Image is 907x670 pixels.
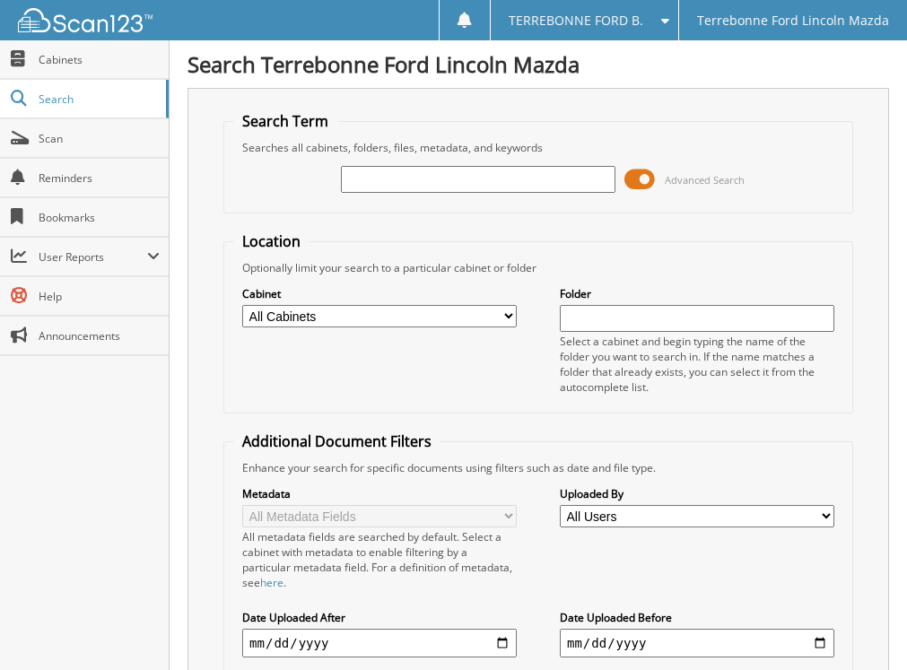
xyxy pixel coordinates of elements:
[39,328,160,344] span: Announcements
[560,610,834,625] label: Date Uploaded Before
[188,49,889,79] h1: Search Terrebonne Ford Lincoln Mazda
[39,131,160,146] span: Scan
[242,286,517,301] label: Cabinet
[697,15,889,26] span: Terrebonne Ford Lincoln Mazda
[242,629,517,657] input: start
[233,231,310,251] legend: Location
[39,52,160,67] span: Cabinets
[242,610,517,625] label: Date Uploaded After
[233,111,337,131] legend: Search Term
[242,486,517,501] label: Metadata
[233,260,843,275] div: Optionally limit your search to a particular cabinet or folder
[560,286,834,301] label: Folder
[39,91,157,107] span: Search
[18,8,153,32] img: scan123-logo-white.svg
[817,584,907,670] iframe: Chat Widget
[560,486,834,501] label: Uploaded By
[260,575,283,590] a: here
[39,210,160,225] span: Bookmarks
[242,529,517,590] div: All metadata fields are searched by default. Select a cabinet with metadata to enable filtering b...
[560,334,834,395] div: Select a cabinet and begin typing the name of the folder you want to search in. If the name match...
[509,15,643,26] span: TERREBONNE FORD B.
[39,170,160,186] span: Reminders
[233,140,843,155] div: Searches all cabinets, folders, files, metadata, and keywords
[560,629,834,657] input: end
[233,431,440,451] legend: Additional Document Filters
[665,173,745,187] span: Advanced Search
[39,289,160,304] span: Help
[39,249,147,265] span: User Reports
[233,460,843,475] div: Enhance your search for specific documents using filters such as date and file type.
